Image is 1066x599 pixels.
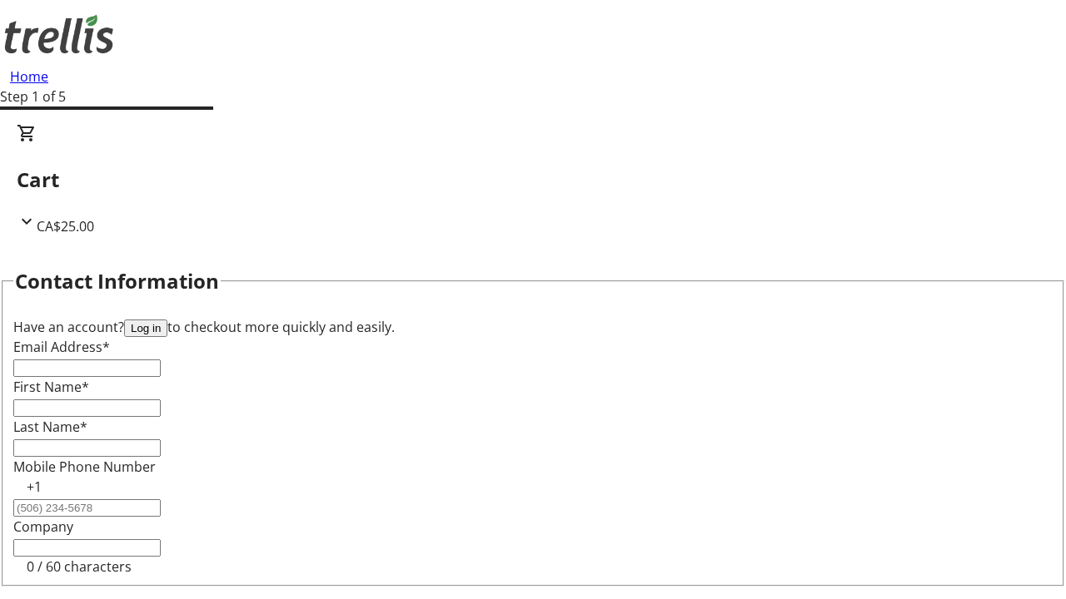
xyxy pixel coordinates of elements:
[17,165,1049,195] h2: Cart
[13,378,89,396] label: First Name*
[17,123,1049,236] div: CartCA$25.00
[13,338,110,356] label: Email Address*
[13,418,87,436] label: Last Name*
[13,317,1053,337] div: Have an account? to checkout more quickly and easily.
[13,499,161,517] input: (506) 234-5678
[27,557,132,576] tr-character-limit: 0 / 60 characters
[13,458,156,476] label: Mobile Phone Number
[15,266,219,296] h2: Contact Information
[124,319,167,337] button: Log in
[37,217,94,235] span: CA$25.00
[13,517,73,536] label: Company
